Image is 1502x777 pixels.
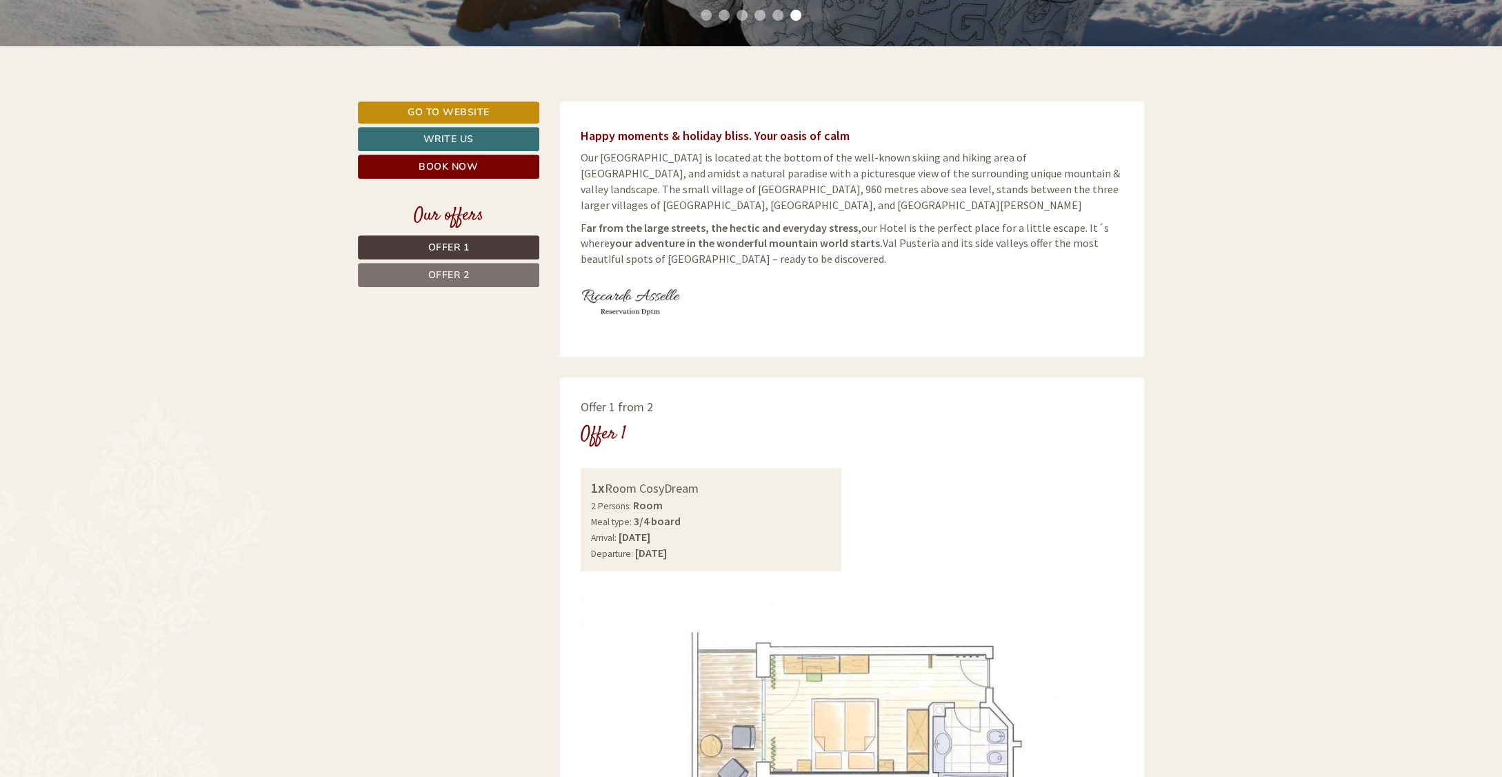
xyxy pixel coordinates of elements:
span: Offer 1 [428,241,470,254]
span: Offer 1 from 2 [581,399,653,415]
p: Our [GEOGRAPHIC_DATA] is located at the bottom of the well-known skiing and hiking area of [GEOGR... [581,150,1124,213]
button: Send [474,364,543,388]
b: 1x [591,479,605,496]
a: Write us [358,127,539,151]
b: Room [633,498,663,512]
b: [DATE] [619,530,650,544]
a: Book now [358,155,539,179]
button: Next [1085,711,1099,745]
div: Our offers [358,203,539,228]
small: 2 Persons: [591,500,631,512]
small: Arrival: [591,532,617,544]
span: Happy moments & holiday bliss. Your oasis of calm [581,128,850,144]
span: Offer 2 [428,268,470,282]
strong: ar from the large streets, the hectic and everyday stress, [586,221,861,235]
div: [GEOGRAPHIC_DATA] [21,40,152,51]
small: Departure: [591,548,633,560]
strong: your adventure in the wonderful mountain world starts. [610,236,883,250]
div: Room CosyDream [591,478,832,498]
img: user-152.jpg [581,274,681,329]
b: [DATE] [635,546,667,560]
div: Offer 1 [581,422,626,447]
small: 07:16 [21,67,152,77]
small: Meal type: [591,516,632,528]
p: F our Hotel is the perfect place for a little escape. It´s where Val Pusteria and its side valley... [581,220,1124,268]
div: [DATE] [247,10,297,34]
b: 3/4 board [634,514,681,528]
a: Go to website [358,101,539,124]
button: Previous [605,711,619,745]
div: Hello, how can we help you? [10,37,159,79]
